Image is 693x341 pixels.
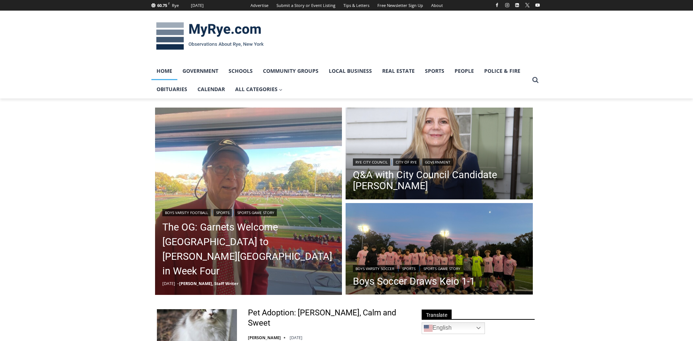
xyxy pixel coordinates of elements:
span: Translate [422,310,452,319]
a: Boys Varsity Football [162,209,211,216]
div: [DATE] [191,2,204,9]
a: X [523,1,532,10]
a: Obituaries [151,80,192,98]
time: [DATE] [290,335,302,340]
img: (PHOTO: The Rye Boys Soccer team from their match agains Keio Academy on September 30, 2025. Cred... [346,203,533,297]
a: Calendar [192,80,230,98]
a: [PERSON_NAME], Staff Writer [179,281,238,286]
a: Instagram [503,1,512,10]
img: en [424,324,433,333]
a: Read More The OG: Garnets Welcome Yorktown to Nugent Stadium in Week Four [155,108,342,295]
div: Rye [172,2,179,9]
a: Government [422,158,453,166]
a: Read More Q&A with City Council Candidate Maria Tufvesson Shuck [346,108,533,201]
a: Sports [400,265,418,272]
a: Sports [214,209,232,216]
div: | | [162,207,335,216]
a: Read More Boys Soccer Draws Keio 1-1 [346,203,533,297]
a: Facebook [493,1,501,10]
a: All Categories [230,80,288,98]
a: Rye City Council [353,158,390,166]
a: Community Groups [258,62,324,80]
a: Sports Game Story [421,265,463,272]
a: Linkedin [513,1,521,10]
div: | | [353,157,526,166]
a: People [449,62,479,80]
nav: Primary Navigation [151,62,529,99]
a: Sports [420,62,449,80]
time: [DATE] [162,281,175,286]
a: City of Rye [393,158,419,166]
span: 60.75 [157,3,167,8]
a: Pet Adoption: [PERSON_NAME], Calm and Sweet [248,308,408,329]
button: View Search Form [529,74,542,87]
a: Real Estate [377,62,420,80]
a: Sports Game Story [235,209,277,216]
a: YouTube [533,1,542,10]
div: | | [353,263,475,272]
span: All Categories [235,85,283,93]
a: English [422,322,485,334]
a: Police & Fire [479,62,526,80]
a: Q&A with City Council Candidate [PERSON_NAME] [353,169,526,191]
a: Boys Varsity Soccer [353,265,397,272]
a: Home [151,62,177,80]
a: Schools [223,62,258,80]
a: The OG: Garnets Welcome [GEOGRAPHIC_DATA] to [PERSON_NAME][GEOGRAPHIC_DATA] in Week Four [162,220,335,278]
img: (PHOTO: City council candidate Maria Tufvesson Shuck.) [346,108,533,201]
span: F [168,1,170,5]
a: Boys Soccer Draws Keio 1-1 [353,276,475,287]
a: Local Business [324,62,377,80]
img: (PHOTO: The voice of Rye Garnet Football and Old Garnet Steve Feeney in the Nugent Stadium press ... [155,108,342,295]
span: – [177,281,179,286]
img: MyRye.com [151,17,268,55]
a: Government [177,62,223,80]
a: [PERSON_NAME] [248,335,281,340]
